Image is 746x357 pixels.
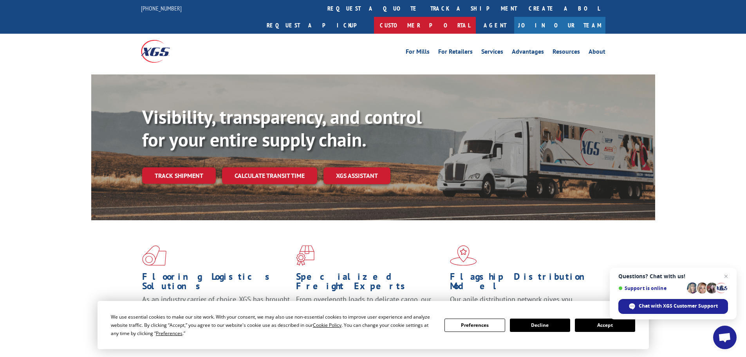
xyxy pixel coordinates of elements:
button: Decline [510,319,570,332]
a: Advantages [512,49,544,57]
a: Request a pickup [261,17,374,34]
img: xgs-icon-total-supply-chain-intelligence-red [142,245,166,266]
span: Chat with XGS Customer Support [639,303,718,310]
img: xgs-icon-focused-on-flooring-red [296,245,314,266]
a: Join Our Team [514,17,605,34]
button: Accept [575,319,635,332]
div: Open chat [713,326,737,349]
h1: Specialized Freight Experts [296,272,444,295]
a: Track shipment [142,167,216,184]
a: Services [481,49,503,57]
h1: Flooring Logistics Solutions [142,272,290,295]
img: xgs-icon-flagship-distribution-model-red [450,245,477,266]
div: Cookie Consent Prompt [98,301,649,349]
span: Preferences [156,330,182,337]
span: Cookie Policy [313,322,341,328]
a: Agent [476,17,514,34]
a: Calculate transit time [222,167,317,184]
a: About [589,49,605,57]
b: Visibility, transparency, and control for your entire supply chain. [142,105,422,152]
div: Chat with XGS Customer Support [618,299,728,314]
a: For Mills [406,49,430,57]
a: Resources [553,49,580,57]
span: Support is online [618,285,684,291]
div: We use essential cookies to make our site work. With your consent, we may also use non-essential ... [111,313,435,337]
a: [PHONE_NUMBER] [141,4,182,12]
a: Customer Portal [374,17,476,34]
span: Close chat [721,272,731,281]
h1: Flagship Distribution Model [450,272,598,295]
a: For Retailers [438,49,473,57]
span: Our agile distribution network gives you nationwide inventory management on demand. [450,295,594,313]
span: Questions? Chat with us! [618,273,728,279]
p: From overlength loads to delicate cargo, our experienced staff knows the best way to move your fr... [296,295,444,330]
a: XGS ASSISTANT [323,167,390,184]
span: As an industry carrier of choice, XGS has brought innovation and dedication to flooring logistics... [142,295,290,323]
button: Preferences [444,319,505,332]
